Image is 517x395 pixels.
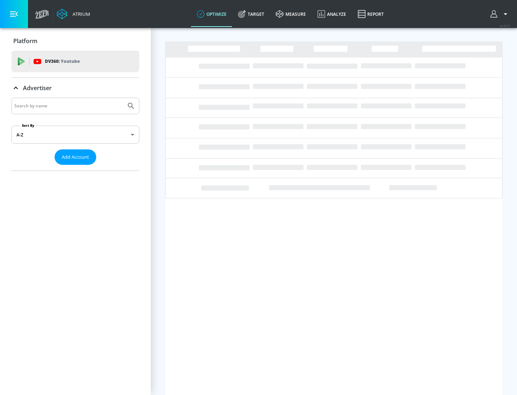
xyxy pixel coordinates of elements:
div: A-Z [11,126,139,144]
div: Advertiser [11,98,139,171]
div: DV360: Youtube [11,51,139,72]
div: Advertiser [11,78,139,98]
p: Advertiser [23,84,52,92]
button: Add Account [55,149,96,165]
a: Report [352,1,390,27]
label: Sort By [20,123,36,128]
p: Platform [13,37,37,45]
a: Analyze [312,1,352,27]
a: optimize [191,1,232,27]
a: Atrium [57,9,90,19]
div: Atrium [70,11,90,17]
p: DV360: [45,57,80,65]
nav: list of Advertiser [11,165,139,171]
p: Youtube [61,57,80,65]
div: Platform [11,31,139,51]
a: measure [270,1,312,27]
a: Target [232,1,270,27]
span: v 4.32.0 [500,24,510,28]
input: Search by name [14,101,123,111]
span: Add Account [62,153,89,161]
